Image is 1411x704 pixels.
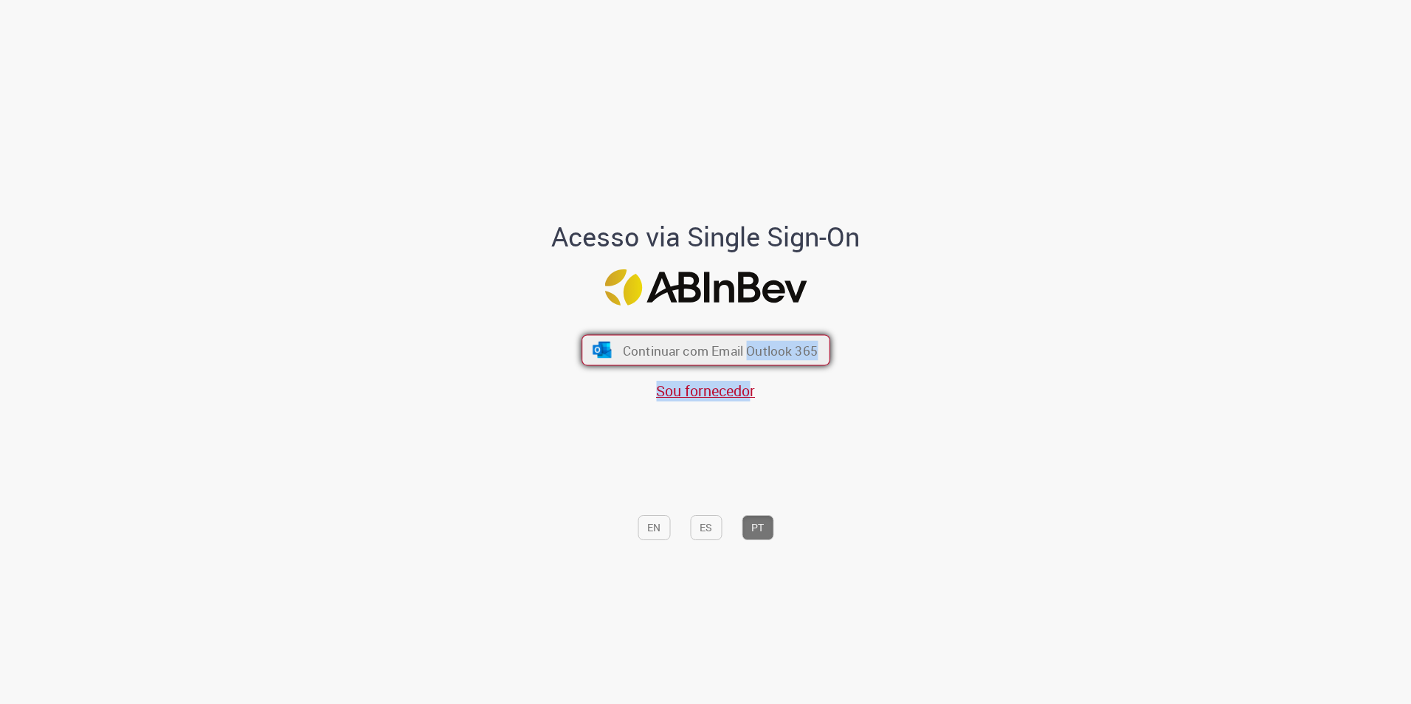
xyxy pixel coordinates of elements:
button: ícone Azure/Microsoft 360 Continuar com Email Outlook 365 [582,334,830,365]
button: ES [690,515,722,540]
button: EN [638,515,670,540]
button: PT [742,515,773,540]
h1: Acesso via Single Sign-On [501,222,911,252]
img: Logo ABInBev [604,269,807,306]
a: Sou fornecedor [656,381,755,401]
img: ícone Azure/Microsoft 360 [591,342,613,358]
span: Continuar com Email Outlook 365 [622,342,817,359]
